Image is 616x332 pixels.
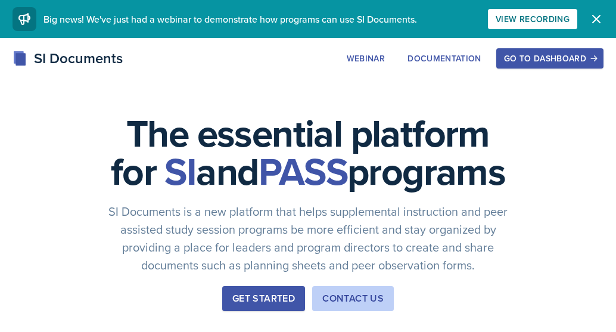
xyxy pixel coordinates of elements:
[339,48,393,69] button: Webinar
[347,54,385,63] div: Webinar
[488,9,577,29] button: View Recording
[312,286,394,311] button: Contact Us
[496,14,570,24] div: View Recording
[400,48,489,69] button: Documentation
[496,48,603,69] button: Go to Dashboard
[13,48,123,69] div: SI Documents
[504,54,596,63] div: Go to Dashboard
[43,13,417,26] span: Big news! We've just had a webinar to demonstrate how programs can use SI Documents.
[232,291,295,306] div: Get Started
[407,54,481,63] div: Documentation
[222,286,305,311] button: Get Started
[322,291,384,306] div: Contact Us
